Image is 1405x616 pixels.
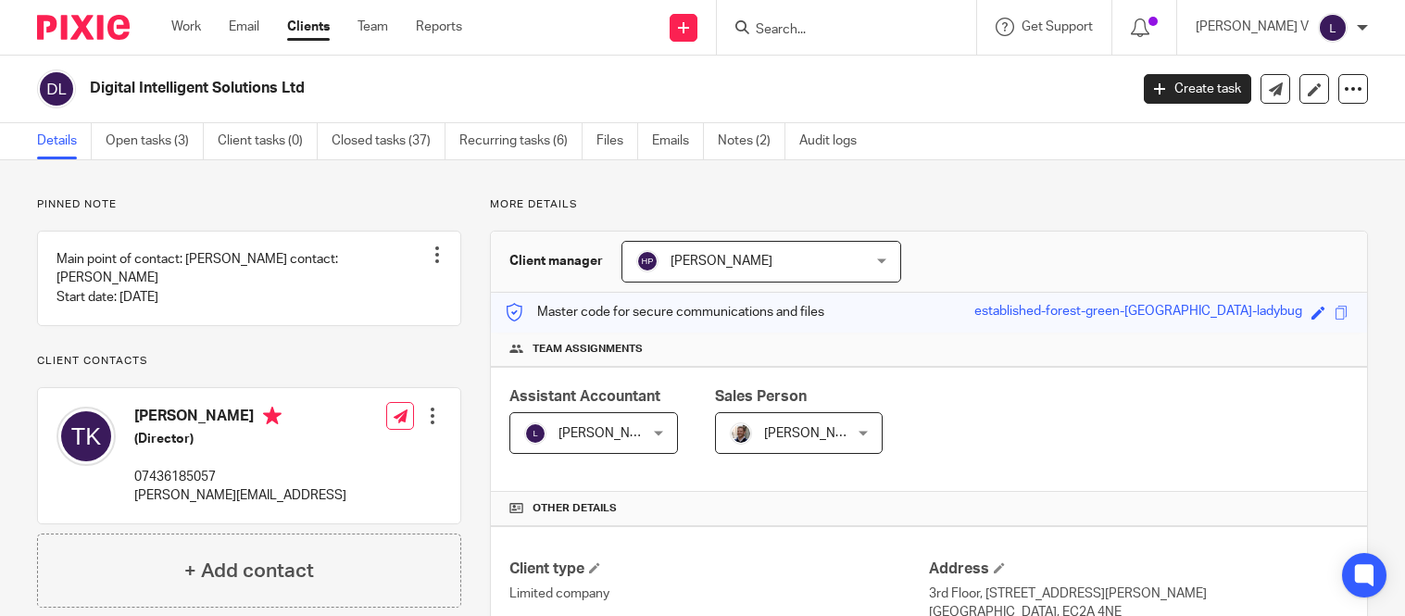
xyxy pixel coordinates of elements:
a: Recurring tasks (6) [459,123,583,159]
span: [PERSON_NAME] [671,255,772,268]
i: Primary [263,407,282,425]
a: Reports [416,18,462,36]
p: [PERSON_NAME] V [1196,18,1309,36]
input: Search [754,22,921,39]
p: Master code for secure communications and files [505,303,824,321]
span: [PERSON_NAME] [764,427,866,440]
p: Client contacts [37,354,461,369]
p: 07436185057 [134,468,346,486]
p: Pinned note [37,197,461,212]
h5: (Director) [134,430,346,448]
img: svg%3E [636,250,659,272]
span: Other details [533,501,617,516]
p: [PERSON_NAME][EMAIL_ADDRESS] [134,486,346,505]
a: Email [229,18,259,36]
a: Emails [652,123,704,159]
img: svg%3E [1318,13,1348,43]
h4: + Add contact [184,557,314,585]
img: Pixie [37,15,130,40]
a: Files [596,123,638,159]
img: svg%3E [56,407,116,466]
p: Limited company [509,585,929,603]
img: svg%3E [524,422,546,445]
img: Matt%20Circle.png [730,422,752,445]
a: Create task [1144,74,1251,104]
a: Details [37,123,92,159]
a: Work [171,18,201,36]
span: Get Support [1022,20,1093,33]
h2: Digital Intelligent Solutions Ltd [90,79,910,98]
span: Assistant Accountant [509,389,660,404]
h4: Address [929,559,1349,579]
p: More details [490,197,1368,212]
a: Closed tasks (37) [332,123,445,159]
a: Team [358,18,388,36]
a: Open tasks (3) [106,123,204,159]
a: Clients [287,18,330,36]
a: Client tasks (0) [218,123,318,159]
span: [PERSON_NAME] V [558,427,671,440]
h3: Client manager [509,252,603,270]
h4: [PERSON_NAME] [134,407,346,430]
img: svg%3E [37,69,76,108]
div: established-forest-green-[GEOGRAPHIC_DATA]-ladybug [974,302,1302,323]
p: 3rd Floor, [STREET_ADDRESS][PERSON_NAME] [929,585,1349,603]
a: Audit logs [799,123,871,159]
span: Sales Person [715,389,807,404]
a: Notes (2) [718,123,785,159]
h4: Client type [509,559,929,579]
span: Team assignments [533,342,643,357]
